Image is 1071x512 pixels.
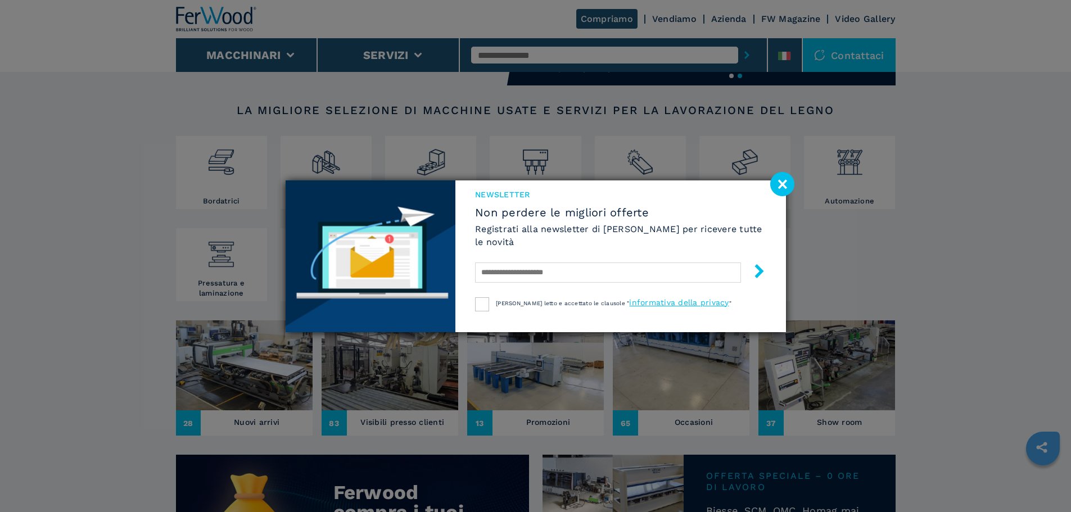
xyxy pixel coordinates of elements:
[475,223,766,248] h6: Registrati alla newsletter di [PERSON_NAME] per ricevere tutte le novità
[741,260,766,286] button: submit-button
[286,180,456,332] img: Newsletter image
[629,298,729,307] a: informativa della privacy
[475,189,766,200] span: NEWSLETTER
[475,206,766,219] span: Non perdere le migliori offerte
[496,300,629,306] span: [PERSON_NAME] letto e accettato le clausole "
[729,300,731,306] span: "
